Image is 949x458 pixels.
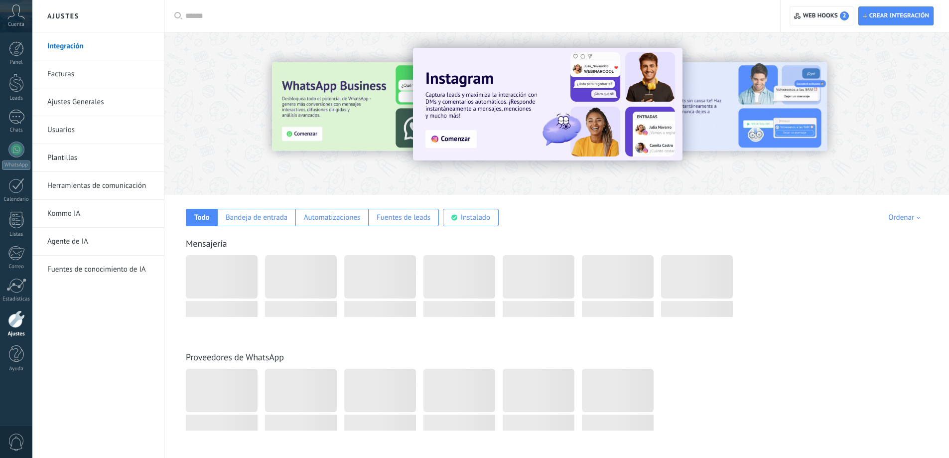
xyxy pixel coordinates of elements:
li: Kommo IA [32,200,164,228]
div: Estadísticas [2,296,31,303]
div: Todo [194,213,210,222]
img: Slide 1 [413,48,682,160]
a: Proveedores de WhatsApp [186,351,284,363]
li: Fuentes de conocimiento de IA [32,256,164,283]
a: Usuarios [47,116,154,144]
li: Ajustes Generales [32,88,164,116]
li: Plantillas [32,144,164,172]
div: Ajustes [2,331,31,337]
span: Crear integración [869,12,929,20]
a: Ajustes Generales [47,88,154,116]
a: Fuentes de conocimiento de IA [47,256,154,284]
button: Crear integración [858,6,934,25]
a: Kommo IA [47,200,154,228]
li: Herramientas de comunicación [32,172,164,200]
li: Integración [32,32,164,60]
div: Listas [2,231,31,238]
li: Facturas [32,60,164,88]
div: Calendario [2,196,31,203]
a: Herramientas de comunicación [47,172,154,200]
a: Facturas [47,60,154,88]
span: Cuenta [8,21,24,28]
div: Ayuda [2,366,31,372]
div: Instalado [461,213,490,222]
span: Web hooks [803,11,849,20]
div: WhatsApp [2,160,30,170]
div: Automatizaciones [304,213,361,222]
a: Integración [47,32,154,60]
div: Leads [2,95,31,102]
div: Fuentes de leads [377,213,430,222]
div: Panel [2,59,31,66]
img: Slide 3 [272,62,484,151]
div: Chats [2,127,31,134]
a: Plantillas [47,144,154,172]
img: Slide 2 [615,62,827,151]
li: Usuarios [32,116,164,144]
li: Agente de IA [32,228,164,256]
div: Correo [2,264,31,270]
div: Bandeja de entrada [226,213,287,222]
a: Mensajería [186,238,227,249]
div: Ordenar [888,213,924,222]
button: Web hooks2 [790,6,853,25]
span: 2 [840,11,849,20]
a: Agente de IA [47,228,154,256]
